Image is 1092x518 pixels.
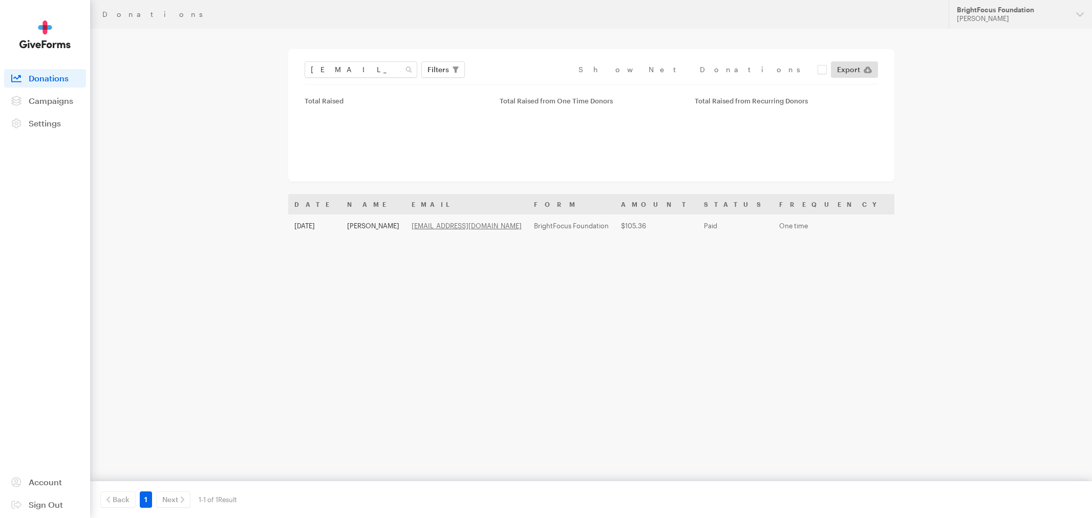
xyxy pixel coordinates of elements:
button: Filters [421,61,465,78]
td: [PERSON_NAME] [341,214,405,237]
a: Account [4,473,86,491]
th: Name [341,194,405,214]
td: BrightFocus Foundation [528,214,615,237]
span: Settings [29,118,61,128]
span: Account [29,477,62,487]
div: BrightFocus Foundation [957,6,1068,14]
img: GiveForms [19,20,71,49]
a: [EMAIL_ADDRESS][DOMAIN_NAME] [412,222,522,230]
span: Filters [427,63,449,76]
a: Sign Out [4,495,86,514]
input: Search Name & Email [305,61,417,78]
a: Export [831,61,878,78]
td: One time [773,214,890,237]
a: Campaigns [4,92,86,110]
div: Total Raised [305,97,487,105]
td: [DATE] [288,214,341,237]
span: Sign Out [29,500,63,509]
span: Export [837,63,860,76]
th: Email [405,194,528,214]
th: Form [528,194,615,214]
td: Paid [698,214,773,237]
td: $105.36 [615,214,698,237]
div: [PERSON_NAME] [957,14,1068,23]
div: Total Raised from Recurring Donors [695,97,877,105]
div: Total Raised from One Time Donors [500,97,682,105]
th: Plan Status [890,194,1021,214]
th: Status [698,194,773,214]
a: Settings [4,114,86,133]
th: Date [288,194,341,214]
a: Donations [4,69,86,88]
span: Campaigns [29,96,73,105]
span: Result [218,495,237,504]
th: Amount [615,194,698,214]
span: Donations [29,73,69,83]
th: Frequency [773,194,890,214]
div: 1-1 of 1 [199,491,237,508]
